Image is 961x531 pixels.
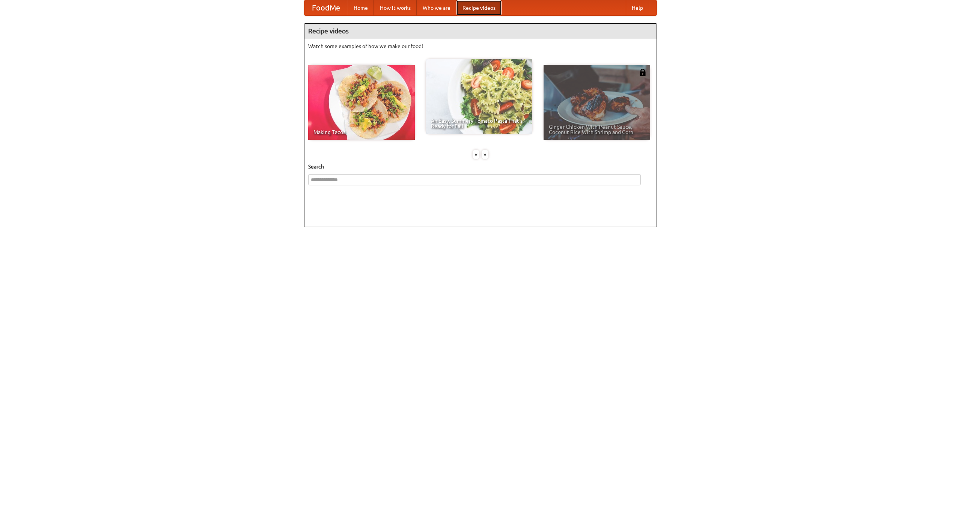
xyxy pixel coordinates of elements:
span: An Easy, Summery Tomato Pasta That's Ready for Fall [431,118,527,129]
a: An Easy, Summery Tomato Pasta That's Ready for Fall [426,59,532,134]
a: Making Tacos [308,65,415,140]
img: 483408.png [639,69,646,76]
h5: Search [308,163,653,170]
a: Help [626,0,649,15]
a: Home [348,0,374,15]
div: « [473,150,479,159]
div: » [482,150,488,159]
a: FoodMe [304,0,348,15]
h4: Recipe videos [304,24,657,39]
a: How it works [374,0,417,15]
a: Who we are [417,0,456,15]
a: Recipe videos [456,0,502,15]
span: Making Tacos [313,129,410,135]
p: Watch some examples of how we make our food! [308,42,653,50]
